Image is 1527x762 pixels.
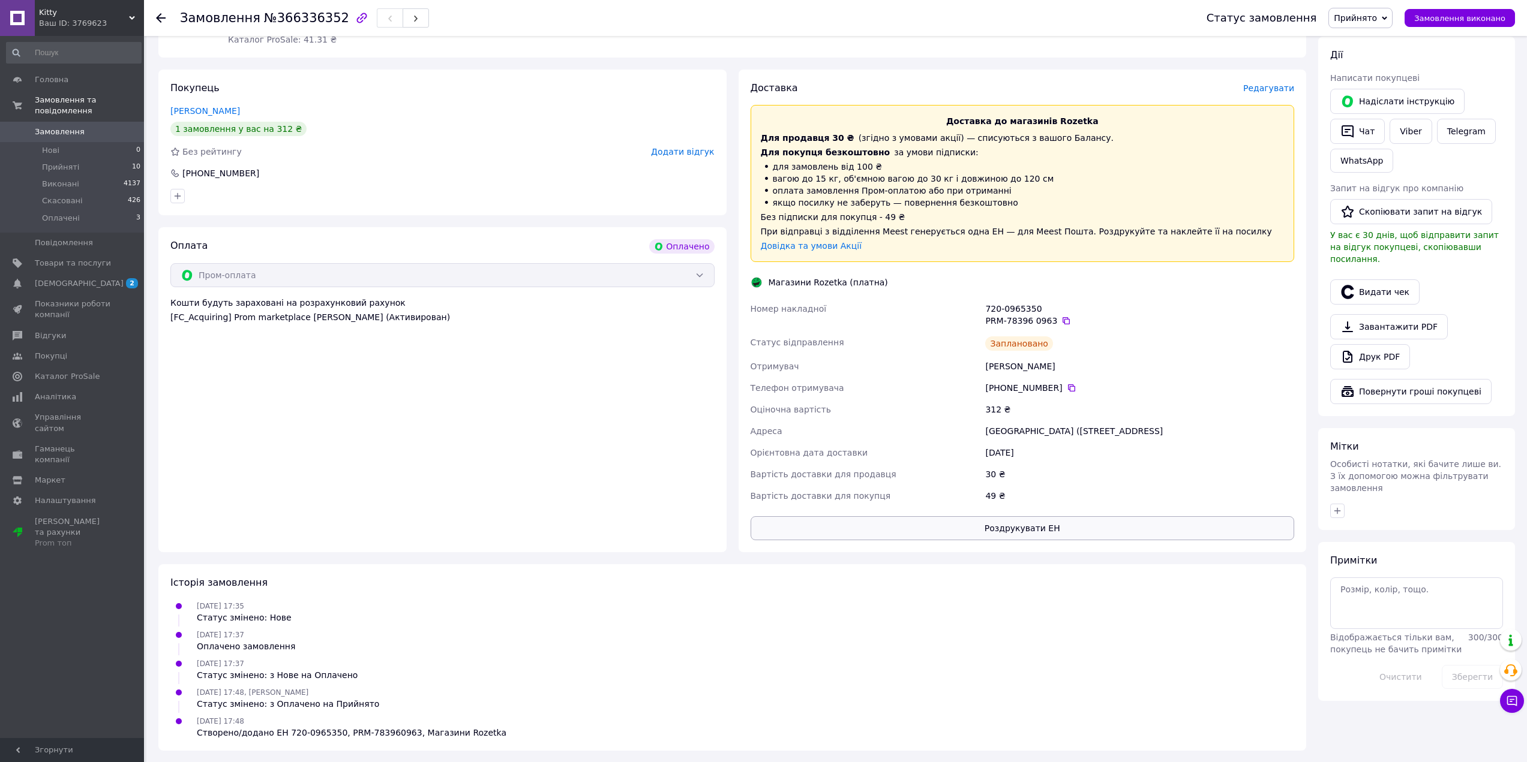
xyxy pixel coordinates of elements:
span: [DEMOGRAPHIC_DATA] [35,278,124,289]
a: WhatsApp [1330,149,1393,173]
div: Заплановано [985,336,1053,351]
span: Вартість доставки для продавця [751,469,896,479]
span: Нові [42,145,59,156]
span: Покупець [170,82,220,94]
span: Особисті нотатки, які бачите лише ви. З їх допомогою можна фільтрувати замовлення [1330,459,1501,493]
span: [DATE] 17:35 [197,602,244,610]
a: Viber [1390,119,1432,144]
button: Чат [1330,119,1385,144]
span: Покупці [35,351,67,362]
span: [DATE] 17:48, [PERSON_NAME] [197,688,308,697]
div: Статус замовлення [1207,12,1317,24]
div: 49 ₴ [983,485,1297,507]
span: Номер накладної [751,304,827,314]
div: [PERSON_NAME] [983,356,1297,377]
span: Прийняті [42,162,79,173]
a: Друк PDF [1330,344,1410,369]
span: Для покупця безкоштовно [761,147,890,157]
span: 300 / 300 [1468,633,1503,642]
button: Повернути гроші покупцеві [1330,379,1492,404]
span: Скасовані [42,195,83,206]
div: [DATE] [983,442,1297,463]
span: Показники роботи компанії [35,299,111,320]
span: Примітки [1330,555,1377,566]
span: Оплата [170,240,208,251]
a: Завантажити PDF [1330,314,1448,339]
span: Маркет [35,475,65,486]
div: [GEOGRAPHIC_DATA] ([STREET_ADDRESS] [983,420,1297,442]
span: Замовлення та повідомлення [35,95,144,116]
div: Кошти будуть зараховані на розрахунковий рахунок [170,297,715,323]
div: При відправці з відділення Meest генерується одна ЕН — для Meest Пошта. Роздрукуйте та наклейте ї... [761,225,1285,237]
span: Відгуки [35,330,66,341]
span: 0 [136,145,140,156]
div: Оплачено замовлення [197,640,295,652]
span: Статус відправлення [751,338,844,347]
button: Скопіювати запит на відгук [1330,199,1492,224]
button: Чат з покупцем [1500,689,1524,713]
span: 4137 [124,179,140,189]
div: [FC_Acquiring] Prom marketplace [PERSON_NAME] (Активирован) [170,311,715,323]
span: Замовлення [180,11,260,25]
span: Редагувати [1243,83,1294,93]
a: Довідка та умови Акції [761,241,862,251]
span: Для продавця 30 ₴ [761,133,854,143]
span: Відображається тільки вам, покупець не бачить примітки [1330,633,1462,654]
button: Замовлення виконано [1405,9,1515,27]
span: Доставка [751,82,798,94]
div: PRM-78396 0963 [985,315,1294,327]
div: Оплачено [649,239,714,254]
span: Запит на відгук про компанію [1330,183,1463,193]
div: 1 замовлення у вас на 312 ₴ [170,122,307,136]
span: [DATE] 17:48 [197,717,244,725]
span: 2 [126,278,138,288]
div: Prom топ [35,538,111,549]
span: Доставка до магазинів Rozetka [946,116,1099,126]
li: оплата замовлення Пром-оплатою або при отриманні [761,185,1285,197]
span: Каталог ProSale [35,371,100,382]
span: Додати відгук [651,147,714,156]
span: Орієнтовна дата доставки [751,448,868,457]
button: Надіслати інструкцію [1330,89,1465,114]
span: Замовлення виконано [1414,14,1505,23]
div: Створено/додано ЕН 720-0965350, PRM-783960963, Магазини Rozetka [197,727,506,739]
li: для замовлень від 100 ₴ [761,161,1285,173]
span: Телефон отримувача [751,383,844,393]
a: Telegram [1437,119,1496,144]
span: Оплачені [42,213,80,224]
span: 10 [132,162,140,173]
li: якщо посилку не заберуть — повернення безкоштовно [761,197,1285,209]
span: 3 [136,213,140,224]
button: Видати чек [1330,279,1420,305]
span: Дії [1330,49,1343,61]
span: Замовлення [35,127,85,137]
span: [PERSON_NAME] та рахунки [35,516,111,549]
span: №366336352 [264,11,349,25]
span: Головна [35,74,68,85]
span: Написати покупцеві [1330,73,1420,83]
span: Гаманець компанії [35,444,111,465]
div: Статус змінено: Нове [197,612,292,624]
span: Історія замовлення [170,577,268,588]
span: Вартість доставки для покупця [751,491,891,501]
span: [DATE] 17:37 [197,659,244,668]
div: Повернутися назад [156,12,166,24]
div: Статус змінено: з Нове на Оплачено [197,669,358,681]
span: Kitty [39,7,129,18]
span: Прийнято [1334,13,1377,23]
span: [DATE] 17:37 [197,631,244,639]
span: Аналітика [35,391,76,402]
span: Каталог ProSale: 41.31 ₴ [228,35,337,44]
div: 312 ₴ [983,399,1297,420]
span: Повідомлення [35,237,93,248]
span: У вас є 30 днів, щоб відправити запит на відгук покупцеві, скопіювавши посилання. [1330,230,1499,264]
a: [PERSON_NAME] [170,106,240,116]
li: вагою до 15 кг, об'ємною вагою до 30 кг і довжиною до 120 см [761,173,1285,185]
input: Пошук [6,42,142,64]
div: Ваш ID: 3769623 [39,18,144,29]
span: Товари та послуги [35,258,111,269]
div: за умови підписки: [761,146,1285,158]
span: Отримувач [751,362,799,371]
span: Налаштування [35,495,96,506]
div: Без підписки для покупця - 49 ₴ [761,211,1285,223]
